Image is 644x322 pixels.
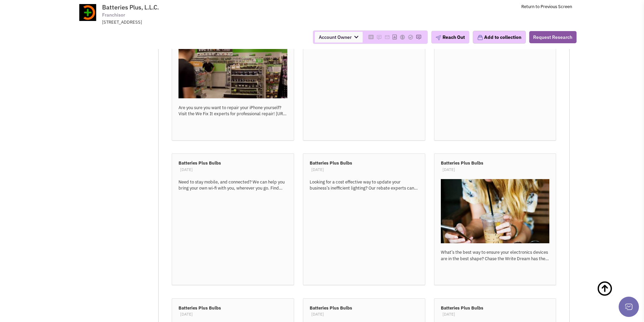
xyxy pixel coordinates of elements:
span: Account Owner [315,32,362,43]
a: Back To Top [597,274,630,318]
span: [DATE] [441,312,455,317]
span: Need to stay mobile, and connected? We can help you bring your own wi-fi with you, wherever you g... [178,179,285,204]
b: Batteries Plus Bulbs [441,160,483,166]
b: Batteries Plus Bulbs [310,305,352,311]
img: QpEpdYToKUajpJ2yl7BpEg.jpg [178,34,287,98]
span: [DATE] [310,312,324,317]
button: Request Research [529,31,576,43]
span: What’s the best way to ensure your electronics devices are in the best shape? Chase the Write Dre... [441,249,549,274]
img: Please add to your accounts [416,34,421,40]
img: Please add to your accounts [384,34,390,40]
b: Batteries Plus Bulbs [310,160,352,166]
span: [DATE] [178,167,193,172]
img: 7NDOhdeeJ0i-wRB5RD7LXg.jpg [441,179,550,243]
b: Batteries Plus Bulbs [178,160,221,166]
button: Add to collection [473,31,526,44]
span: [DATE] [178,312,193,317]
span: Are you sure you want to repair your iPhone yourself? Visit the We Fix It experts for professiona... [178,105,287,123]
span: Looking for a cost effective way to update your business’s inefficient lighting? Our rebate exper... [310,179,418,210]
img: Please add to your accounts [400,34,405,40]
img: Please add to your accounts [408,34,413,40]
span: Batteries Plus, L.L.C. [102,3,159,11]
span: [DATE] [441,167,455,172]
b: Batteries Plus Bulbs [178,305,221,311]
button: Reach Out [431,31,469,44]
img: plane.png [435,35,441,41]
span: [DATE] [310,167,324,172]
b: Batteries Plus Bulbs [441,305,483,311]
a: Return to Previous Screen [521,4,572,9]
div: [STREET_ADDRESS] [102,19,279,26]
img: icon-collection-lavender.png [477,34,483,41]
span: Franchisor [102,11,125,19]
img: Please add to your accounts [376,34,382,40]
